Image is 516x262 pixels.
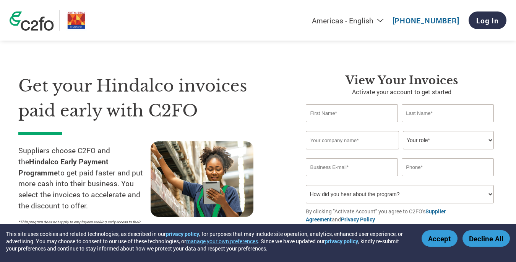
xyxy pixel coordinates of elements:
div: Inavlid Email Address [306,177,398,182]
div: Inavlid Phone Number [402,177,494,182]
div: Invalid last name or last name is too long [402,123,494,128]
img: c2fo logo [10,11,54,31]
input: First Name* [306,104,398,122]
a: Privacy Policy [341,216,375,223]
strong: Hindalco Early Payment Programme [18,157,109,177]
a: privacy policy [325,237,358,245]
input: Last Name* [402,104,494,122]
h3: View your invoices [306,74,498,87]
a: privacy policy [166,230,199,237]
a: Log In [469,11,506,29]
div: Invalid first name or first name is too long [306,123,398,128]
select: Title/Role [403,131,494,149]
h1: Get your Hindalco invoices paid early with C2FO [18,74,283,123]
img: Hindalco [66,10,87,31]
a: Supplier Agreement [306,208,446,223]
div: Invalid company name or company name is too long [306,150,494,155]
input: Your company name* [306,131,399,149]
p: Suppliers choose C2FO and the to get paid faster and put more cash into their business. You selec... [18,145,151,211]
p: Activate your account to get started [306,87,498,97]
div: This site uses cookies and related technologies, as described in our , for purposes that may incl... [6,230,411,252]
input: Phone* [402,158,494,176]
p: By clicking "Activate Account" you agree to C2FO's and [306,207,498,223]
button: manage your own preferences [186,237,258,245]
input: Invalid Email format [306,158,398,176]
button: Decline All [462,230,510,247]
img: supply chain worker [151,141,253,217]
a: [PHONE_NUMBER] [393,16,459,25]
button: Accept [422,230,458,247]
p: *This program does not apply to employees seeking early access to their paychecks or payroll adva... [18,219,143,231]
